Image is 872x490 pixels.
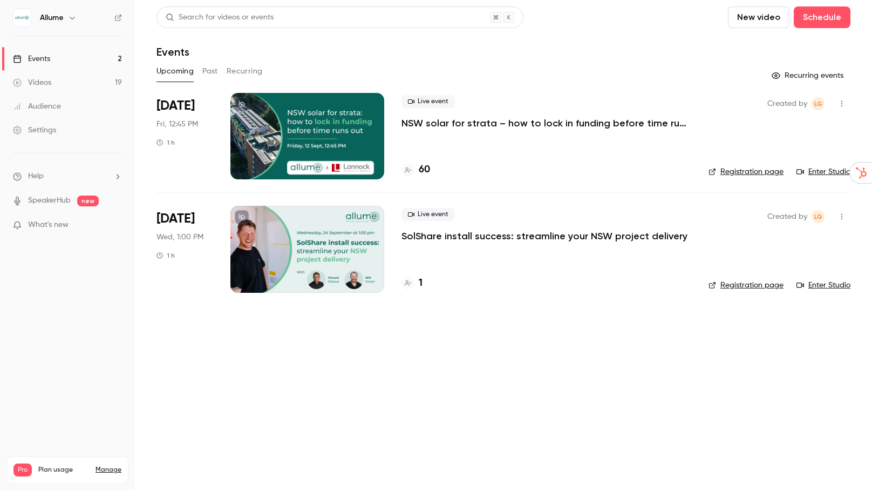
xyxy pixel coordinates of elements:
h4: 60 [419,163,430,177]
a: 60 [401,163,430,177]
span: LG [814,210,822,223]
span: Live event [401,95,455,108]
button: Recurring [227,63,263,80]
span: Pro [13,464,32,476]
div: 1 h [156,138,175,147]
span: Plan usage [38,466,89,474]
button: Past [202,63,218,80]
div: Sep 24 Wed, 1:00 PM (Australia/Melbourne) [156,206,213,292]
iframe: Noticeable Trigger [109,220,122,230]
div: Audience [13,101,61,112]
div: Events [13,53,50,64]
span: Lindsey Guest [812,97,825,110]
span: LG [814,97,822,110]
div: 1 h [156,251,175,260]
span: Lindsey Guest [812,210,825,223]
span: Created by [767,210,807,223]
a: SpeakerHub [28,195,71,206]
a: SolShare install success: streamline your NSW project delivery [401,230,687,243]
li: help-dropdown-opener [13,171,122,182]
a: Registration page [708,280,784,291]
div: Videos [13,77,51,88]
span: [DATE] [156,210,195,227]
span: Wed, 1:00 PM [156,232,203,243]
span: [DATE] [156,97,195,115]
h6: Allume [40,12,64,23]
a: Enter Studio [796,166,850,177]
h1: Events [156,45,189,58]
button: Upcoming [156,63,194,80]
div: Sep 12 Fri, 12:45 PM (Australia/Melbourne) [156,93,213,179]
span: Fri, 12:45 PM [156,119,198,130]
a: Manage [96,466,121,474]
span: Help [28,171,44,182]
a: Registration page [708,166,784,177]
a: Enter Studio [796,280,850,291]
span: What's new [28,219,69,231]
a: 1 [401,276,423,291]
button: Schedule [794,6,850,28]
h4: 1 [419,276,423,291]
div: Search for videos or events [166,12,274,23]
div: Settings [13,125,56,136]
button: New video [728,6,789,28]
a: NSW solar for strata – how to lock in funding before time runs out [401,117,691,130]
span: Created by [767,97,807,110]
span: new [77,196,99,206]
button: Recurring events [767,67,850,84]
img: Allume [13,9,31,26]
span: Live event [401,208,455,221]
